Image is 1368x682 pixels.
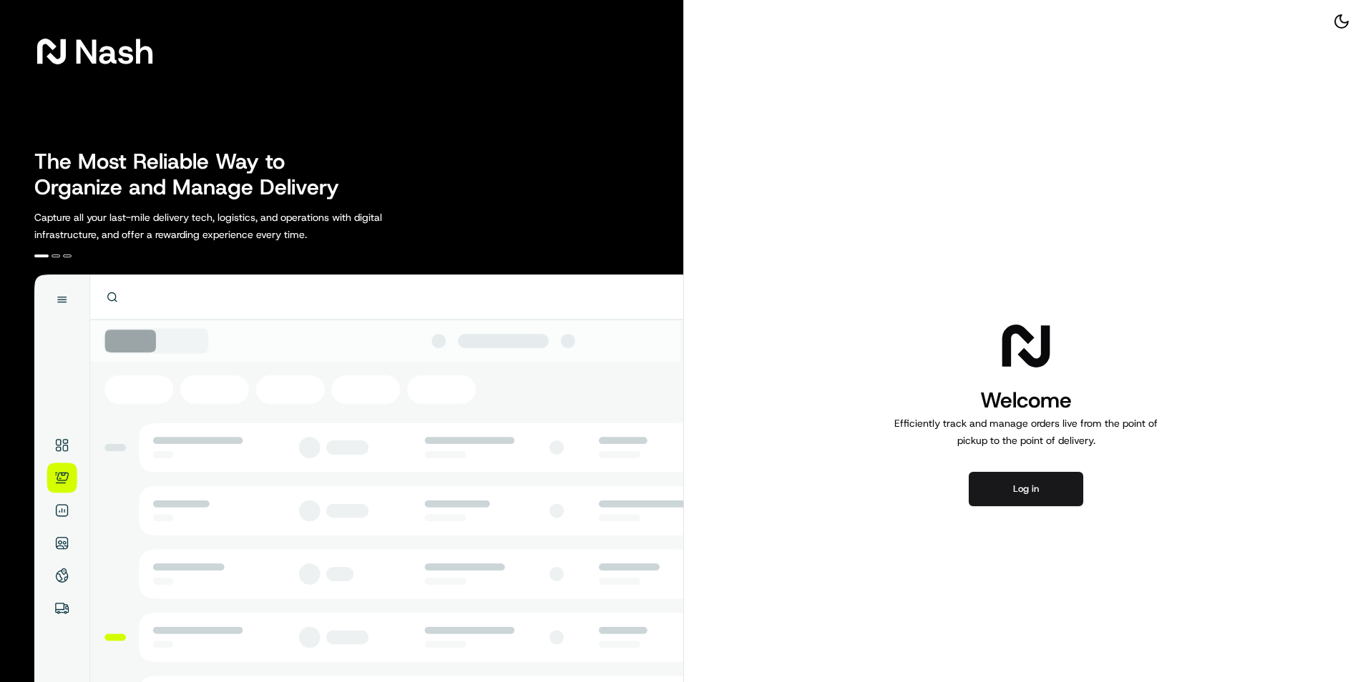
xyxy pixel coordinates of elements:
[34,149,355,200] h2: The Most Reliable Way to Organize and Manage Delivery
[969,472,1083,506] button: Log in
[889,386,1163,415] h1: Welcome
[34,209,446,243] p: Capture all your last-mile delivery tech, logistics, and operations with digital infrastructure, ...
[74,37,154,66] span: Nash
[889,415,1163,449] p: Efficiently track and manage orders live from the point of pickup to the point of delivery.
